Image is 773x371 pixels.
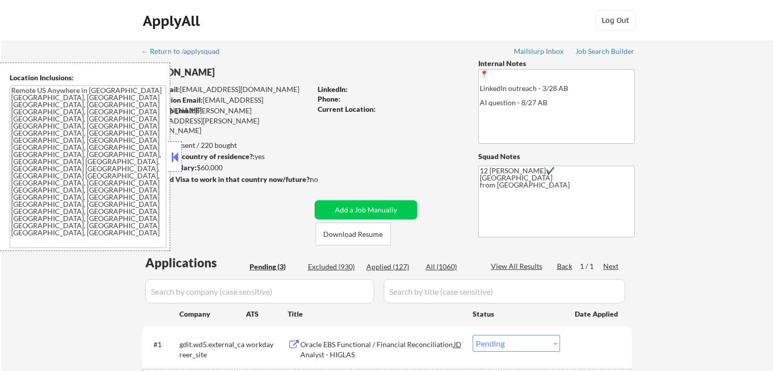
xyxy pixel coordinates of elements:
div: Mailslurp Inbox [514,48,565,55]
button: Add a Job Manually [315,200,417,220]
div: Applications [145,257,246,269]
div: [EMAIL_ADDRESS][DOMAIN_NAME] [143,84,311,95]
div: Title [288,309,463,319]
div: no [310,174,339,184]
div: ATS [246,309,288,319]
input: Search by company (case sensitive) [145,279,374,303]
strong: LinkedIn: [318,85,348,94]
div: 1 / 1 [580,261,603,271]
button: Log Out [595,10,636,30]
div: Applied (127) [366,262,417,272]
strong: Will need Visa to work in that country now/future?: [142,175,312,183]
div: Next [603,261,620,271]
input: Search by title (case sensitive) [384,279,625,303]
strong: Phone: [318,95,341,103]
div: [PERSON_NAME][EMAIL_ADDRESS][PERSON_NAME][DOMAIN_NAME] [142,106,311,136]
a: ← Return to /applysquad [141,47,229,57]
div: Internal Notes [478,58,635,69]
div: [EMAIL_ADDRESS][DOMAIN_NAME] [143,95,311,115]
div: workday [246,339,288,350]
div: ← Return to /applysquad [141,48,229,55]
div: gdit.wd5.external_career_site [179,339,246,359]
div: All (1060) [426,262,477,272]
a: Mailslurp Inbox [514,47,565,57]
div: yes [142,151,308,162]
div: Date Applied [575,309,620,319]
div: Status [473,304,560,323]
strong: Can work in country of residence?: [142,152,255,161]
a: Job Search Builder [575,47,635,57]
div: [PERSON_NAME] [142,66,351,79]
div: Pending (3) [250,262,300,272]
div: Location Inclusions: [10,73,166,83]
div: Job Search Builder [575,48,635,55]
div: Oracle EBS Functional / Financial Reconciliation Analyst - HIGLAS [300,339,454,359]
div: ApplyAll [143,12,203,29]
div: 127 sent / 220 bought [142,140,311,150]
div: Back [557,261,573,271]
div: Excluded (930) [308,262,359,272]
div: Company [179,309,246,319]
div: #1 [153,339,171,350]
div: $60,000 [142,163,311,173]
div: JD [453,335,463,353]
button: Download Resume [316,223,391,245]
div: View All Results [491,261,545,271]
div: Squad Notes [478,151,635,162]
strong: Current Location: [318,105,376,113]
